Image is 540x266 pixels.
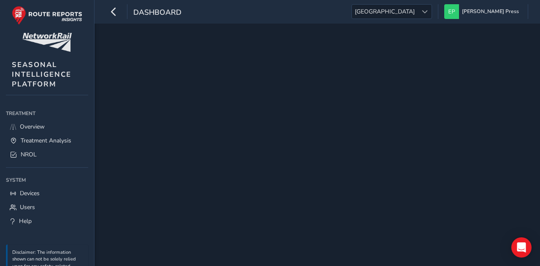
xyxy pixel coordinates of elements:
div: Treatment [6,107,88,120]
span: Help [19,217,32,225]
img: diamond-layout [444,4,459,19]
span: [GEOGRAPHIC_DATA] [352,5,418,19]
span: Users [20,203,35,211]
a: NROL [6,148,88,161]
span: NROL [21,150,37,159]
a: Overview [6,120,88,134]
span: Treatment Analysis [21,137,71,145]
div: System [6,174,88,186]
button: [PERSON_NAME] Press [444,4,522,19]
span: [PERSON_NAME] Press [462,4,519,19]
img: customer logo [22,33,72,52]
a: Treatment Analysis [6,134,88,148]
a: Help [6,214,88,228]
img: rr logo [12,6,82,25]
a: Users [6,200,88,214]
span: dashboard [133,7,181,19]
div: Open Intercom Messenger [511,237,532,258]
span: Devices [20,189,40,197]
span: Overview [20,123,45,131]
a: Devices [6,186,88,200]
span: SEASONAL INTELLIGENCE PLATFORM [12,60,71,89]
